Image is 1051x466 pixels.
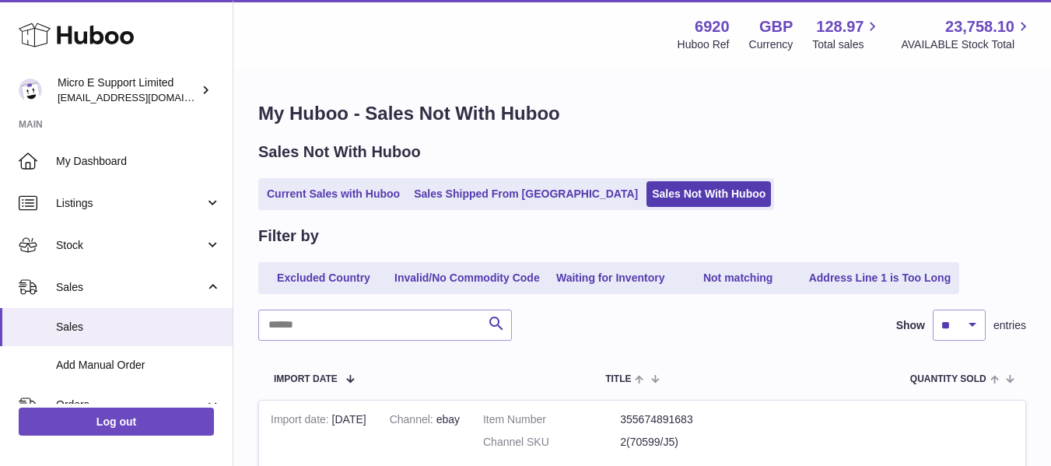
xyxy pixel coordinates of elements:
[901,37,1032,52] span: AVAILABLE Stock Total
[483,412,620,427] dt: Item Number
[605,374,631,384] span: Title
[56,154,221,169] span: My Dashboard
[993,318,1026,333] span: entries
[945,16,1014,37] span: 23,758.10
[258,226,319,247] h2: Filter by
[56,398,205,412] span: Orders
[261,181,405,207] a: Current Sales with Huboo
[56,280,205,295] span: Sales
[548,265,673,291] a: Waiting for Inventory
[676,265,801,291] a: Not matching
[816,16,864,37] span: 128.97
[56,238,205,253] span: Stock
[58,75,198,105] div: Micro E Support Limited
[901,16,1032,52] a: 23,758.10 AVAILABLE Stock Total
[56,320,221,335] span: Sales
[19,79,42,102] img: contact@micropcsupport.com
[812,37,881,52] span: Total sales
[910,374,986,384] span: Quantity Sold
[695,16,730,37] strong: 6920
[389,265,545,291] a: Invalid/No Commodity Code
[19,408,214,436] a: Log out
[56,358,221,373] span: Add Manual Order
[258,101,1026,126] h1: My Huboo - Sales Not With Huboo
[749,37,794,52] div: Currency
[620,412,757,427] dd: 355674891683
[271,413,332,429] strong: Import date
[804,265,957,291] a: Address Line 1 is Too Long
[56,196,205,211] span: Listings
[678,37,730,52] div: Huboo Ref
[408,181,643,207] a: Sales Shipped From [GEOGRAPHIC_DATA]
[58,91,229,103] span: [EMAIL_ADDRESS][DOMAIN_NAME]
[261,265,386,291] a: Excluded Country
[896,318,925,333] label: Show
[390,413,436,429] strong: Channel
[390,412,460,427] div: ebay
[483,435,620,450] dt: Channel SKU
[646,181,771,207] a: Sales Not With Huboo
[620,435,757,450] dd: 2(70599/J5)
[274,374,338,384] span: Import date
[812,16,881,52] a: 128.97 Total sales
[759,16,793,37] strong: GBP
[258,142,421,163] h2: Sales Not With Huboo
